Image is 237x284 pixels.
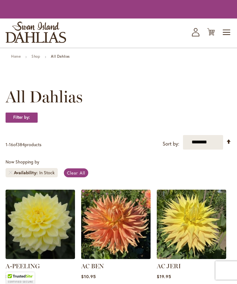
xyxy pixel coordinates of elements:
[14,170,39,176] span: Availability
[81,274,96,279] span: $10.95
[157,190,226,259] img: AC Jeri
[9,142,13,147] span: 16
[11,54,21,59] a: Home
[17,142,25,147] span: 384
[6,142,7,147] span: 1
[6,88,83,106] span: All Dahlias
[157,274,171,279] span: $19.95
[9,171,12,175] a: Remove Availability In Stock
[31,54,40,59] a: Shop
[6,22,66,43] a: store logo
[6,112,38,123] strong: Filter by:
[6,140,41,150] p: - of products
[39,170,55,176] div: In Stock
[64,168,88,177] a: Clear All
[81,254,151,260] a: AC BEN
[5,262,22,279] iframe: Launch Accessibility Center
[6,254,75,260] a: A-Peeling
[81,190,151,259] img: AC BEN
[157,262,181,270] a: AC JERI
[6,159,39,165] span: Now Shopping by
[163,138,179,150] label: Sort by:
[67,170,85,176] span: Clear All
[6,190,75,259] img: A-Peeling
[6,262,40,270] a: A-PEELING
[51,54,70,59] strong: All Dahlias
[157,254,226,260] a: AC Jeri
[81,262,104,270] a: AC BEN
